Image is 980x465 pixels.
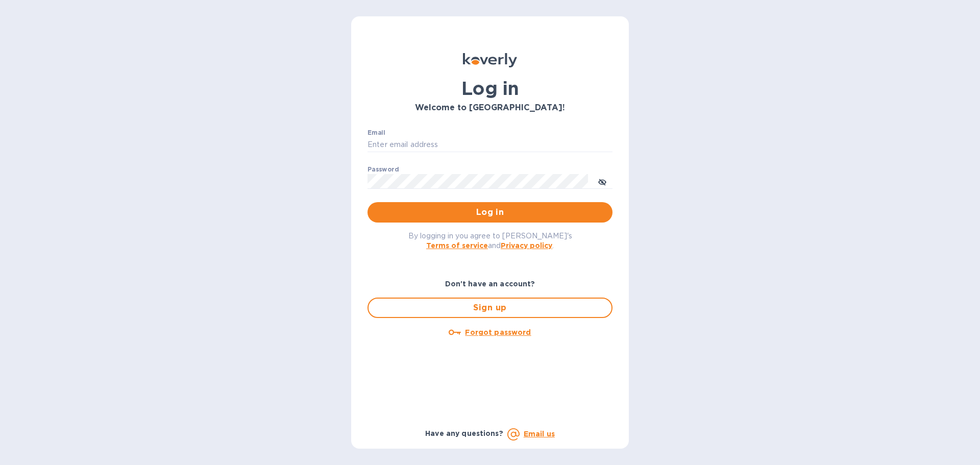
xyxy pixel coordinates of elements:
[367,166,399,173] label: Password
[501,241,552,250] a: Privacy policy
[367,78,612,99] h1: Log in
[592,171,612,191] button: toggle password visibility
[367,202,612,223] button: Log in
[408,232,572,250] span: By logging in you agree to [PERSON_NAME]'s and .
[376,206,604,218] span: Log in
[367,103,612,113] h3: Welcome to [GEOGRAPHIC_DATA]!
[524,430,555,438] a: Email us
[367,130,385,136] label: Email
[465,328,531,336] u: Forgot password
[463,53,517,67] img: Koverly
[377,302,603,314] span: Sign up
[367,137,612,153] input: Enter email address
[426,241,488,250] a: Terms of service
[445,280,535,288] b: Don't have an account?
[367,298,612,318] button: Sign up
[425,429,503,437] b: Have any questions?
